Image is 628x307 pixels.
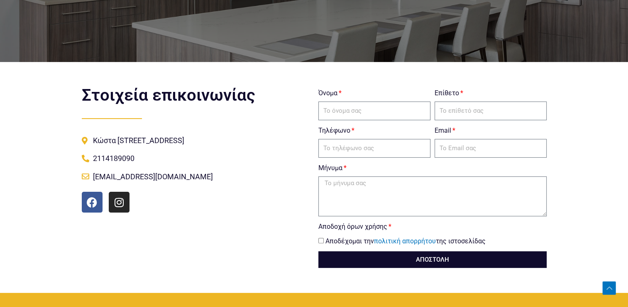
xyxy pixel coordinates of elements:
[318,87,342,99] label: Όνομα
[318,251,547,268] button: ΑΠΟΣΤΟΛΗ
[325,237,486,245] label: Αποδέχομαι την της ιστοσελίδας
[82,134,310,147] a: Κώστα [STREET_ADDRESS]
[435,102,547,121] input: Το επίθετό σας
[318,139,430,158] input: Το τηλέφωνο σας
[374,237,436,245] a: πολιτική απορρήτου
[435,87,463,99] label: Επίθετο
[318,220,391,233] label: Αποδοχή όρων χρήσης
[416,257,449,263] span: ΑΠΟΣΤΟΛΗ
[318,102,430,121] input: Το όνομα σας
[435,139,547,158] input: Το Email σας
[435,124,455,137] label: Email
[91,151,134,165] span: 2114189090
[82,151,310,165] a: 2114189090
[318,124,354,137] label: Τηλέφωνο
[318,162,347,174] label: Μήνυμα
[82,170,310,183] a: [EMAIL_ADDRESS][DOMAIN_NAME]
[91,134,184,147] span: Κώστα [STREET_ADDRESS]
[82,87,310,104] h2: Στοιχεία επικοινωνίας
[91,170,213,183] span: [EMAIL_ADDRESS][DOMAIN_NAME]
